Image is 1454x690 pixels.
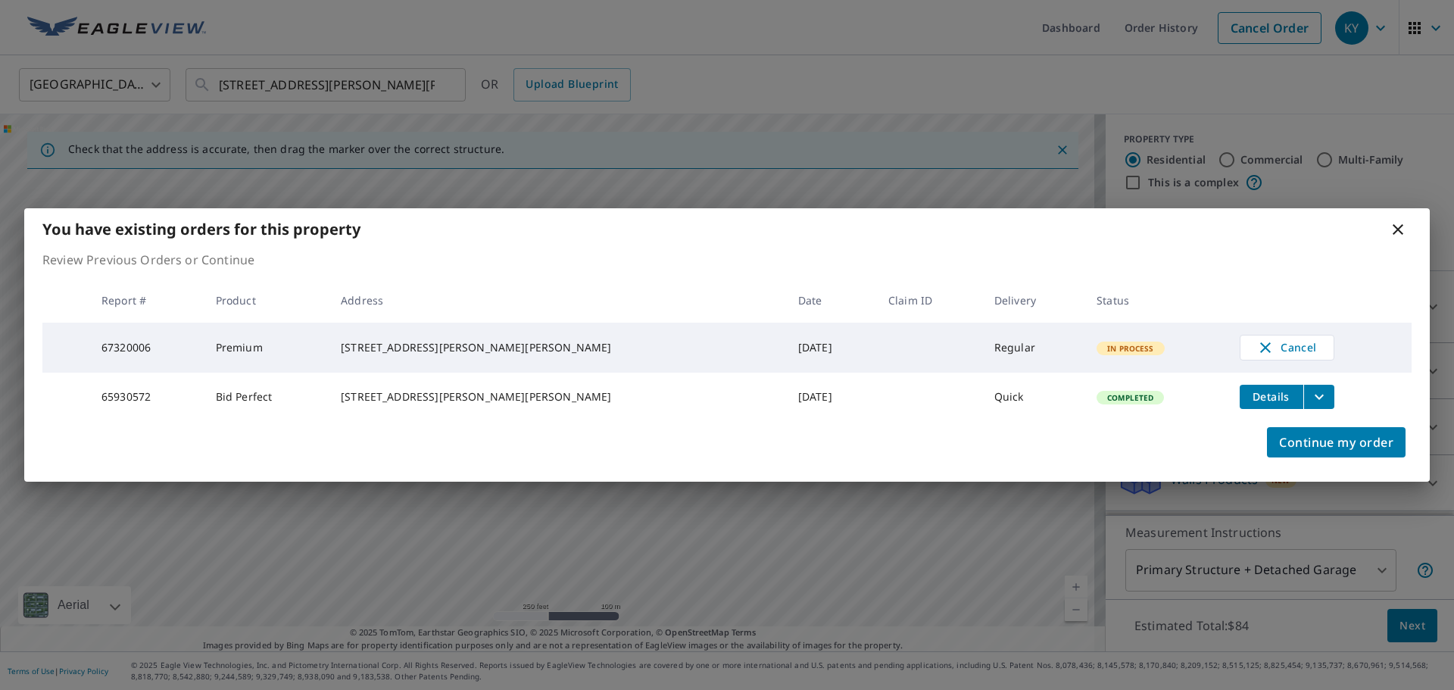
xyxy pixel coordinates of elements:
div: [STREET_ADDRESS][PERSON_NAME][PERSON_NAME] [341,340,774,355]
td: Bid Perfect [204,373,329,421]
button: Cancel [1240,335,1334,361]
td: Regular [982,323,1084,373]
span: Completed [1098,392,1162,403]
th: Address [329,278,786,323]
span: In Process [1098,343,1163,354]
th: Delivery [982,278,1084,323]
td: 67320006 [89,323,204,373]
th: Report # [89,278,204,323]
th: Status [1084,278,1227,323]
div: [STREET_ADDRESS][PERSON_NAME][PERSON_NAME] [341,389,774,404]
span: Cancel [1256,339,1318,357]
th: Product [204,278,329,323]
td: Quick [982,373,1084,421]
button: Continue my order [1267,427,1406,457]
span: Continue my order [1279,432,1393,453]
th: Claim ID [876,278,982,323]
button: filesDropdownBtn-65930572 [1303,385,1334,409]
td: [DATE] [786,323,876,373]
td: [DATE] [786,373,876,421]
span: Details [1249,389,1294,404]
b: You have existing orders for this property [42,219,360,239]
p: Review Previous Orders or Continue [42,251,1412,269]
td: 65930572 [89,373,204,421]
th: Date [786,278,876,323]
button: detailsBtn-65930572 [1240,385,1303,409]
td: Premium [204,323,329,373]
